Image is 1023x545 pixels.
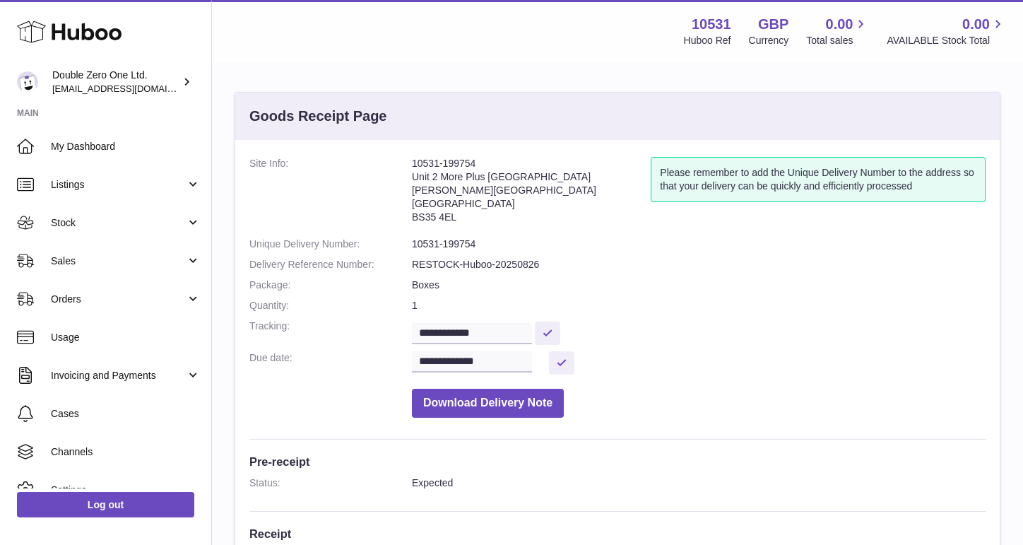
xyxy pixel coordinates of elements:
[806,15,869,47] a: 0.00 Total sales
[249,299,412,312] dt: Quantity:
[249,320,412,344] dt: Tracking:
[412,157,651,230] address: 10531-199754 Unit 2 More Plus [GEOGRAPHIC_DATA] [PERSON_NAME][GEOGRAPHIC_DATA] [GEOGRAPHIC_DATA] ...
[412,258,986,271] dd: RESTOCK-Huboo-20250826
[51,407,201,421] span: Cases
[51,254,186,268] span: Sales
[51,178,186,192] span: Listings
[51,140,201,153] span: My Dashboard
[684,34,731,47] div: Huboo Ref
[826,15,853,34] span: 0.00
[749,34,789,47] div: Currency
[249,526,986,541] h3: Receipt
[249,454,986,469] h3: Pre-receipt
[249,258,412,271] dt: Delivery Reference Number:
[51,216,186,230] span: Stock
[962,15,990,34] span: 0.00
[51,445,201,459] span: Channels
[412,279,986,292] dd: Boxes
[17,492,194,517] a: Log out
[249,238,412,251] dt: Unique Delivery Number:
[17,71,38,93] img: hello@001skincare.com
[412,389,564,418] button: Download Delivery Note
[52,69,179,95] div: Double Zero One Ltd.
[651,157,986,202] div: Please remember to add the Unique Delivery Number to the address so that your delivery can be qui...
[412,299,986,312] dd: 1
[692,15,731,34] strong: 10531
[887,34,1006,47] span: AVAILABLE Stock Total
[758,15,788,34] strong: GBP
[249,157,412,230] dt: Site Info:
[412,476,986,490] dd: Expected
[52,83,208,94] span: [EMAIL_ADDRESS][DOMAIN_NAME]
[412,238,986,251] dd: 10531-199754
[51,484,201,497] span: Settings
[249,107,387,126] h3: Goods Receipt Page
[249,279,412,292] dt: Package:
[249,476,412,490] dt: Status:
[51,369,186,382] span: Invoicing and Payments
[806,34,869,47] span: Total sales
[51,331,201,344] span: Usage
[249,351,412,375] dt: Due date:
[887,15,1006,47] a: 0.00 AVAILABLE Stock Total
[51,293,186,306] span: Orders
